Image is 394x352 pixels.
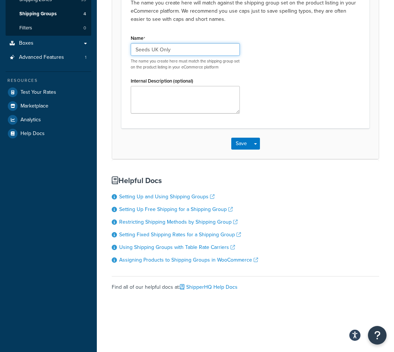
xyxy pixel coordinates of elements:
a: Advanced Features1 [6,51,91,64]
a: Boxes [6,36,91,50]
a: Test Your Rates [6,86,91,99]
span: Analytics [20,117,41,123]
a: Assigning Products to Shipping Groups in WooCommerce [119,256,258,264]
label: Name [131,35,145,41]
div: Find all of our helpful docs at: [112,276,379,292]
a: Setting Up Free Shipping for a Shipping Group [119,205,233,213]
span: Filters [19,25,32,31]
label: Internal Description (optional) [131,78,193,84]
div: Resources [6,77,91,84]
a: Analytics [6,113,91,127]
a: Setting Up and Using Shipping Groups [119,193,215,201]
li: Advanced Features [6,51,91,64]
span: Advanced Features [19,54,64,61]
a: Setting Fixed Shipping Rates for a Shipping Group [119,231,241,239]
a: Marketplace [6,99,91,113]
span: Shipping Groups [19,11,57,17]
a: ShipperHQ Help Docs [180,283,238,291]
li: Filters [6,21,91,35]
span: 4 [83,11,86,17]
span: Marketplace [20,103,48,109]
span: 0 [83,25,86,31]
span: 1 [85,54,86,61]
a: Shipping Groups4 [6,7,91,21]
a: Help Docs [6,127,91,140]
a: Using Shipping Groups with Table Rate Carriers [119,243,235,251]
span: Help Docs [20,131,45,137]
span: Boxes [19,40,34,47]
button: Open Resource Center [368,326,387,345]
span: Test Your Rates [20,89,56,96]
a: Restricting Shipping Methods by Shipping Group [119,218,238,226]
p: The name you create here must match the shipping group set on the product listing in your eCommer... [131,58,240,70]
h3: Helpful Docs [112,176,379,185]
li: Shipping Groups [6,7,91,21]
a: Filters0 [6,21,91,35]
button: Save [231,138,251,150]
